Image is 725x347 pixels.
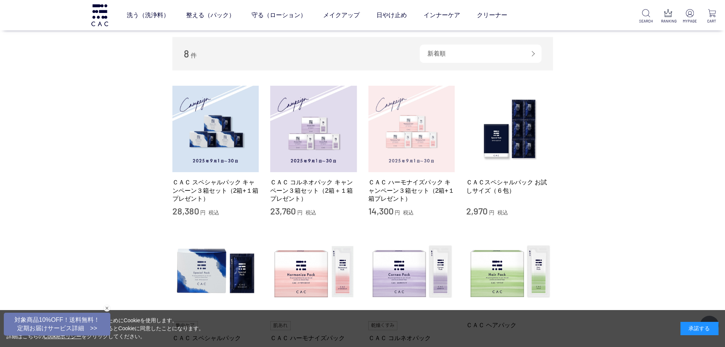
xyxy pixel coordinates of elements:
[90,4,109,26] img: logo
[661,18,675,24] p: RANKING
[368,178,455,203] a: ＣＡＣ ハーモナイズパック キャンペーン３箱セット（2箱+１箱プレゼント）
[184,48,189,59] span: 8
[705,18,719,24] p: CART
[477,5,507,26] a: クリーナー
[323,5,360,26] a: メイクアップ
[376,5,407,26] a: 日やけ止め
[639,9,653,24] a: SEARCH
[200,209,206,216] span: 円
[466,178,553,195] a: ＣＡＣスペシャルパック お試しサイズ（６包）
[270,205,296,216] span: 23,760
[172,205,199,216] span: 28,380
[191,52,197,59] span: 件
[424,5,460,26] a: インナーケア
[306,209,316,216] span: 税込
[172,86,259,173] img: ＣＡＣ スペシャルパック キャンペーン３箱セット（2箱+１箱プレゼント）
[270,86,357,173] img: ＣＡＣ コルネオパック キャンペーン３箱セット（2箱＋１箱プレゼント）
[270,229,357,315] img: ＣＡＣ ハーモナイズパック
[466,229,553,315] img: ＣＡＣ ヘアパック
[403,209,414,216] span: 税込
[368,86,455,173] img: ＣＡＣ ハーモナイズパック キャンペーン３箱セット（2箱+１箱プレゼント）
[395,209,400,216] span: 円
[127,5,169,26] a: 洗う（洗浄料）
[680,322,719,335] div: 承諾する
[466,205,488,216] span: 2,970
[172,229,259,315] img: ＣＡＣ スペシャルパック
[368,229,455,315] img: ＣＡＣ コルネオパック
[661,9,675,24] a: RANKING
[466,86,553,173] img: ＣＡＣスペシャルパック お試しサイズ（６包）
[420,45,542,63] div: 新着順
[705,9,719,24] a: CART
[489,209,494,216] span: 円
[297,209,303,216] span: 円
[186,5,235,26] a: 整える（パック）
[209,209,219,216] span: 税込
[683,18,697,24] p: MYPAGE
[639,18,653,24] p: SEARCH
[252,5,306,26] a: 守る（ローション）
[497,209,508,216] span: 税込
[683,9,697,24] a: MYPAGE
[368,205,394,216] span: 14,300
[172,178,259,203] a: ＣＡＣ スペシャルパック キャンペーン３箱セット（2箱+１箱プレゼント）
[270,178,357,203] a: ＣＡＣ コルネオパック キャンペーン３箱セット（2箱＋１箱プレゼント）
